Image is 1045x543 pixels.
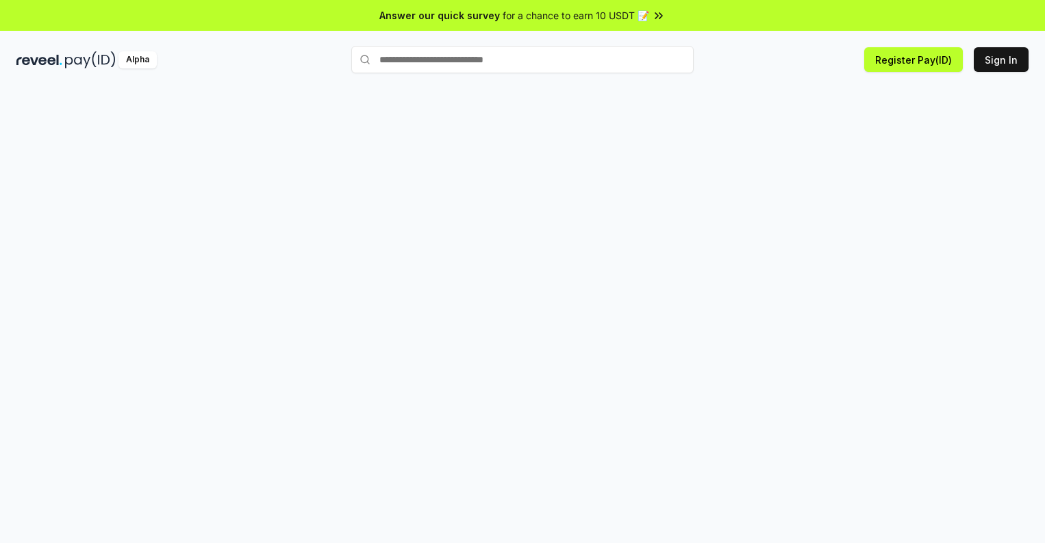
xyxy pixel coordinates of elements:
[864,47,963,72] button: Register Pay(ID)
[65,51,116,68] img: pay_id
[974,47,1029,72] button: Sign In
[118,51,157,68] div: Alpha
[16,51,62,68] img: reveel_dark
[503,8,649,23] span: for a chance to earn 10 USDT 📝
[379,8,500,23] span: Answer our quick survey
